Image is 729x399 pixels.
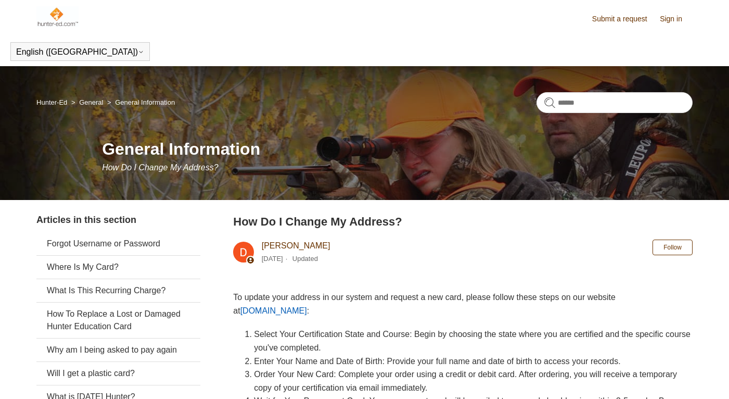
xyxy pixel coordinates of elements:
a: Why am I being asked to pay again [36,339,200,361]
a: What Is This Recurring Charge? [36,279,200,302]
li: Order Your New Card: Complete your order using a credit or debit card. After ordering, you will r... [254,368,693,394]
a: Sign in [660,14,693,24]
li: General Information [105,98,175,106]
h2: How Do I Change My Address? [233,213,693,230]
input: Search [536,92,693,113]
a: How To Replace a Lost or Damaged Hunter Education Card [36,303,200,338]
a: Forgot Username or Password [36,232,200,255]
a: Where Is My Card? [36,256,200,279]
img: Hunter-Ed Help Center home page [36,6,79,27]
li: Updated [292,255,318,263]
a: Submit a request [592,14,658,24]
time: 03/04/2024, 09:52 [262,255,283,263]
span: Articles in this section [36,215,136,225]
p: To update your address in our system and request a new card, please follow these steps on our web... [233,291,693,317]
button: English ([GEOGRAPHIC_DATA]) [16,47,144,57]
a: General [79,98,103,106]
button: Follow Article [653,240,693,255]
li: Hunter-Ed [36,98,69,106]
a: General Information [115,98,175,106]
a: Hunter-Ed [36,98,67,106]
a: Will I get a plastic card? [36,362,200,385]
h1: General Information [102,136,693,161]
li: Enter Your Name and Date of Birth: Provide your full name and date of birth to access your records. [254,355,693,368]
li: Select Your Certification State and Course: Begin by choosing the state where you are certified a... [254,328,693,354]
span: How Do I Change My Address? [102,163,219,172]
a: [DOMAIN_NAME] [240,306,307,315]
li: General [69,98,105,106]
a: [PERSON_NAME] [262,241,330,250]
